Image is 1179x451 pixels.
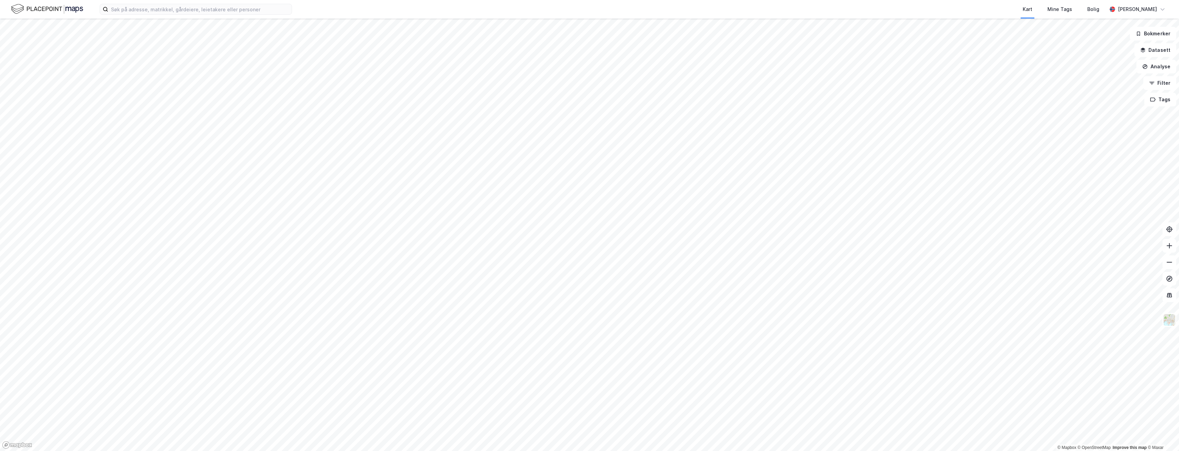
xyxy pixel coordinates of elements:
[108,4,292,14] input: Søk på adresse, matrikkel, gårdeiere, leietakere eller personer
[1087,5,1099,13] div: Bolig
[1047,5,1072,13] div: Mine Tags
[1144,93,1176,106] button: Tags
[1078,445,1111,450] a: OpenStreetMap
[1130,27,1176,41] button: Bokmerker
[2,441,32,449] a: Mapbox homepage
[1057,445,1076,450] a: Mapbox
[1118,5,1157,13] div: [PERSON_NAME]
[1134,43,1176,57] button: Datasett
[11,3,83,15] img: logo.f888ab2527a4732fd821a326f86c7f29.svg
[1023,5,1032,13] div: Kart
[1163,313,1176,326] img: Z
[1113,445,1147,450] a: Improve this map
[1136,60,1176,73] button: Analyse
[1145,418,1179,451] iframe: Chat Widget
[1143,76,1176,90] button: Filter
